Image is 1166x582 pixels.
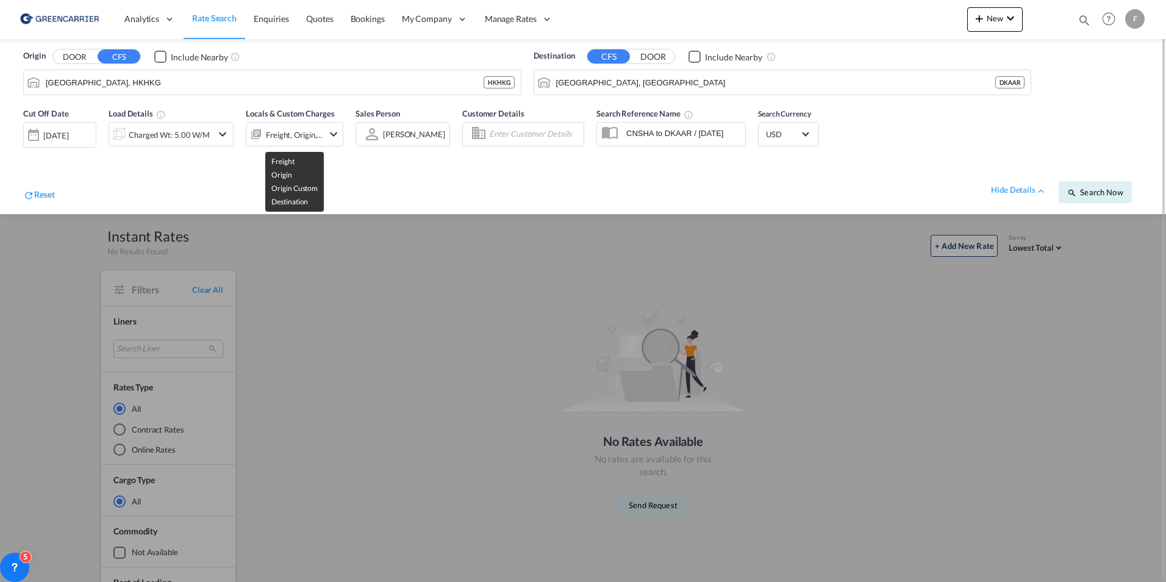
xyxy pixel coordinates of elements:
[46,73,484,92] input: Search by Port
[231,52,240,62] md-icon: Unchecked: Ignores neighbouring ports when fetching rates.Checked : Includes neighbouring ports w...
[765,125,812,143] md-select: Select Currency: $ USDUnited States Dollar
[596,109,693,118] span: Search Reference Name
[23,50,45,62] span: Origin
[43,130,68,141] div: [DATE]
[1067,187,1123,197] span: icon-magnifySearch Now
[1078,13,1091,27] md-icon: icon-magnify
[484,76,515,88] div: HKHKG
[109,122,234,146] div: Charged Wt: 5.00 W/Micon-chevron-down
[271,157,318,206] span: Freight Origin Origin Custom Destination
[109,109,166,118] span: Load Details
[995,76,1025,88] div: DKAAR
[215,127,230,142] md-icon: icon-chevron-down
[632,50,674,64] button: DOOR
[124,13,159,25] span: Analytics
[18,5,101,33] img: 8cf206808afe11efa76fcd1e3d746489.png
[246,122,343,146] div: Freight Origin Origin Custom Destinationicon-chevron-down
[383,129,445,139] div: [PERSON_NAME]
[1125,9,1145,29] div: F
[758,109,811,118] span: Search Currency
[705,51,762,63] div: Include Nearby
[156,110,166,120] md-icon: Chargeable Weight
[98,49,140,63] button: CFS
[766,129,800,140] span: USD
[489,125,580,143] input: Enter Customer Details
[767,52,776,62] md-icon: Unchecked: Ignores neighbouring ports when fetching rates.Checked : Includes neighbouring ports w...
[689,50,762,63] md-checkbox: Checkbox No Ink
[1098,9,1119,29] span: Help
[53,50,96,64] button: DOOR
[23,189,55,203] div: icon-refreshReset
[1098,9,1125,31] div: Help
[356,109,400,118] span: Sales Person
[24,70,521,95] md-input-container: Hong Kong, HKHKG
[972,13,1018,23] span: New
[556,73,995,92] input: Search by Port
[1059,181,1132,203] button: icon-magnifySearch Now
[587,49,630,63] button: CFS
[306,13,333,24] span: Quotes
[129,126,210,143] div: Charged Wt: 5.00 W/M
[534,50,575,62] span: Destination
[620,124,745,142] input: Search Reference Name
[351,13,385,24] span: Bookings
[972,11,987,26] md-icon: icon-plus 400-fg
[462,109,524,118] span: Customer Details
[23,122,96,148] div: [DATE]
[34,189,55,199] span: Reset
[23,190,34,201] md-icon: icon-refresh
[1078,13,1091,32] div: icon-magnify
[684,110,693,120] md-icon: Your search will be saved by the below given name
[534,70,1031,95] md-input-container: Aarhus, DKAAR
[991,184,1046,196] div: hide detailsicon-chevron-up
[1035,185,1046,196] md-icon: icon-chevron-up
[154,50,228,63] md-checkbox: Checkbox No Ink
[254,13,289,24] span: Enquiries
[171,51,228,63] div: Include Nearby
[1067,188,1077,198] md-icon: icon-magnify
[23,109,69,118] span: Cut Off Date
[1003,11,1018,26] md-icon: icon-chevron-down
[967,7,1023,32] button: icon-plus 400-fgNewicon-chevron-down
[246,109,335,118] span: Locals & Custom Charges
[326,127,341,142] md-icon: icon-chevron-down
[382,125,446,143] md-select: Sales Person: Filip Pehrsson
[192,13,237,23] span: Rate Search
[485,13,537,25] span: Manage Rates
[23,146,32,162] md-datepicker: Select
[266,126,323,143] div: Freight Origin Origin Custom Destination
[402,13,452,25] span: My Company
